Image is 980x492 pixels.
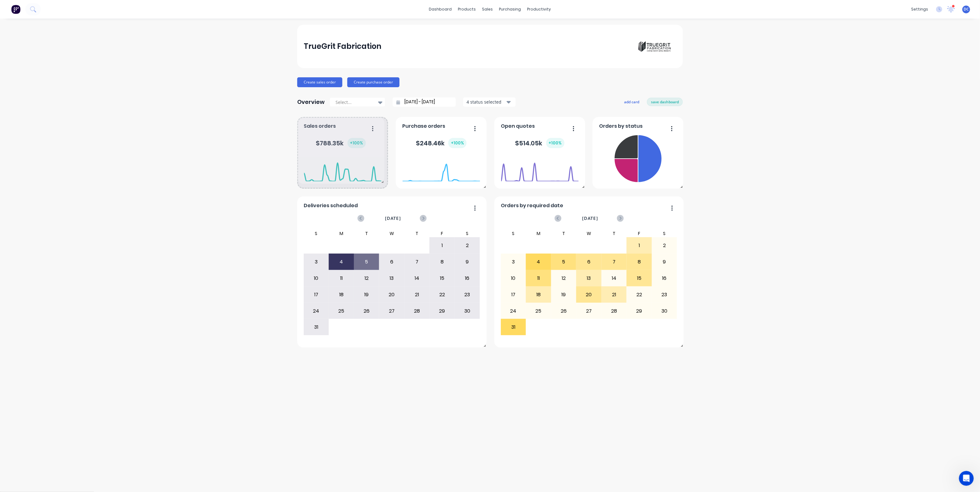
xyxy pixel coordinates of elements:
[501,303,526,319] div: 24
[577,303,601,319] div: 27
[430,287,454,302] div: 22
[652,238,677,253] div: 2
[964,6,969,12] span: DC
[385,215,401,222] span: [DATE]
[354,230,379,237] div: T
[526,254,551,270] div: 4
[304,319,329,335] div: 31
[576,230,602,237] div: W
[448,138,467,148] div: + 100 %
[405,303,429,319] div: 28
[652,254,677,270] div: 9
[582,215,598,222] span: [DATE]
[627,238,652,253] div: 1
[455,287,480,302] div: 23
[627,303,652,319] div: 29
[347,77,399,87] button: Create purchase order
[379,271,404,286] div: 13
[404,230,430,237] div: T
[602,287,627,302] div: 21
[551,271,576,286] div: 12
[526,230,551,237] div: M
[304,271,329,286] div: 10
[297,77,342,87] button: Create sales order
[627,287,652,302] div: 22
[11,5,20,14] img: Factory
[329,271,354,286] div: 11
[304,254,329,270] div: 3
[405,271,429,286] div: 14
[908,5,931,14] div: settings
[959,471,974,486] iframe: Intercom live chat
[304,287,329,302] div: 17
[354,271,379,286] div: 12
[515,138,564,148] div: $ 514.05k
[405,254,429,270] div: 7
[379,303,404,319] div: 27
[526,271,551,286] div: 11
[430,254,454,270] div: 8
[652,271,677,286] div: 16
[501,122,535,130] span: Open quotes
[526,287,551,302] div: 18
[455,254,480,270] div: 9
[551,303,576,319] div: 26
[501,319,526,335] div: 31
[329,303,354,319] div: 25
[602,230,627,237] div: T
[602,254,627,270] div: 7
[501,271,526,286] div: 10
[620,98,643,106] button: add card
[501,287,526,302] div: 17
[379,287,404,302] div: 20
[379,254,404,270] div: 6
[329,254,354,270] div: 4
[379,230,404,237] div: W
[602,271,627,286] div: 14
[551,254,576,270] div: 5
[627,230,652,237] div: F
[479,5,496,14] div: sales
[329,287,354,302] div: 18
[599,122,643,130] span: Orders by status
[633,25,676,68] img: TrueGrit Fabrication
[467,99,505,105] div: 4 status selected
[501,230,526,237] div: S
[577,271,601,286] div: 13
[403,122,446,130] span: Purchase orders
[455,230,480,237] div: S
[524,5,554,14] div: productivity
[354,303,379,319] div: 26
[501,254,526,270] div: 3
[430,238,454,253] div: 1
[354,287,379,302] div: 19
[647,98,683,106] button: save dashboard
[652,287,677,302] div: 23
[304,230,329,237] div: S
[496,5,524,14] div: purchasing
[429,230,455,237] div: F
[551,287,576,302] div: 19
[546,138,564,148] div: + 100 %
[329,230,354,237] div: M
[455,238,480,253] div: 2
[602,303,627,319] div: 28
[304,40,382,53] div: TrueGrit Fabrication
[455,271,480,286] div: 16
[426,5,455,14] a: dashboard
[627,254,652,270] div: 8
[455,5,479,14] div: products
[463,97,516,107] button: 4 status selected
[526,303,551,319] div: 25
[405,287,429,302] div: 21
[430,271,454,286] div: 15
[304,303,329,319] div: 24
[652,303,677,319] div: 30
[577,254,601,270] div: 6
[627,271,652,286] div: 15
[577,287,601,302] div: 20
[652,230,677,237] div: S
[430,303,454,319] div: 29
[416,138,467,148] div: $ 248.46k
[354,254,379,270] div: 5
